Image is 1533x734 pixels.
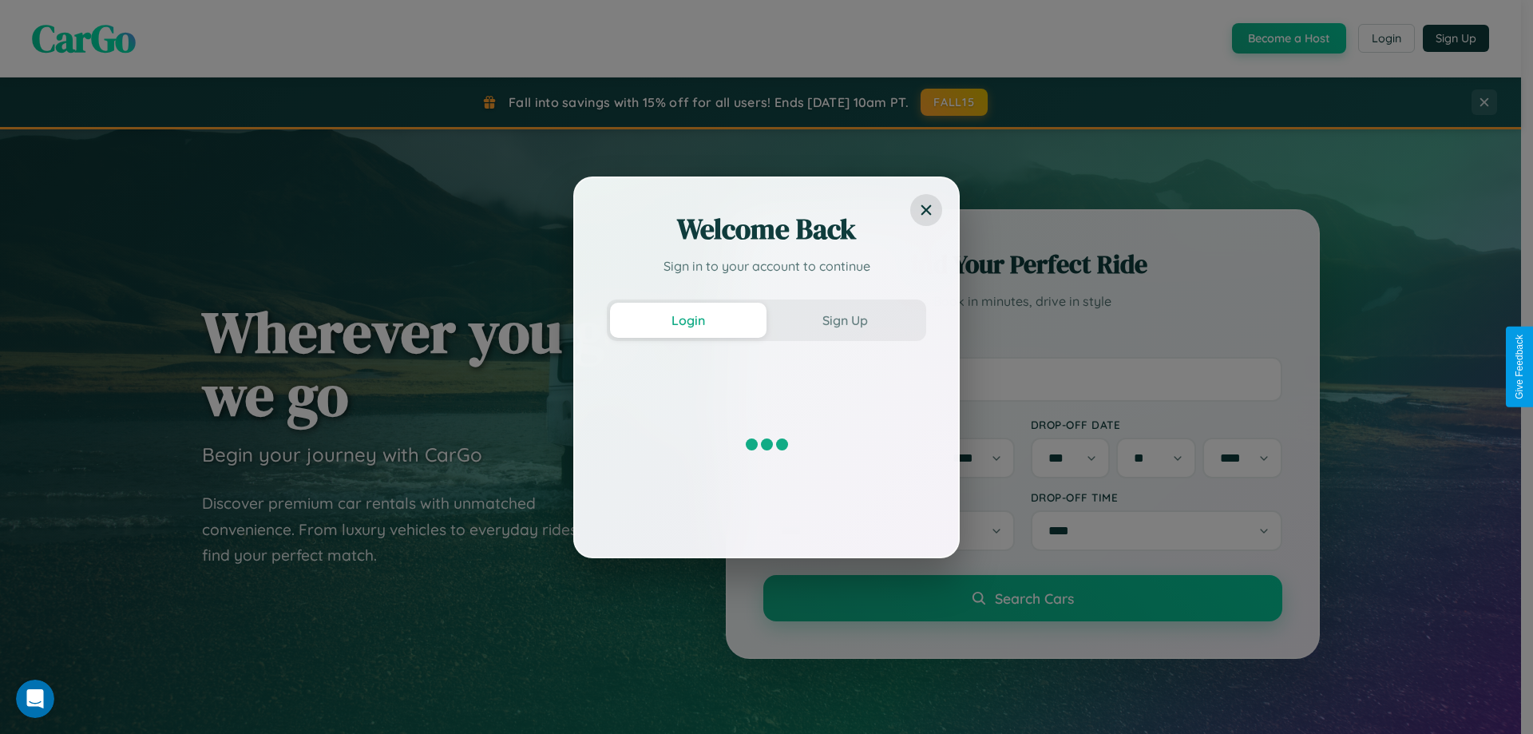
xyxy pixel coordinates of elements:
div: Give Feedback [1514,335,1525,399]
iframe: Intercom live chat [16,680,54,718]
button: Login [610,303,766,338]
p: Sign in to your account to continue [607,256,926,276]
button: Sign Up [766,303,923,338]
h2: Welcome Back [607,210,926,248]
